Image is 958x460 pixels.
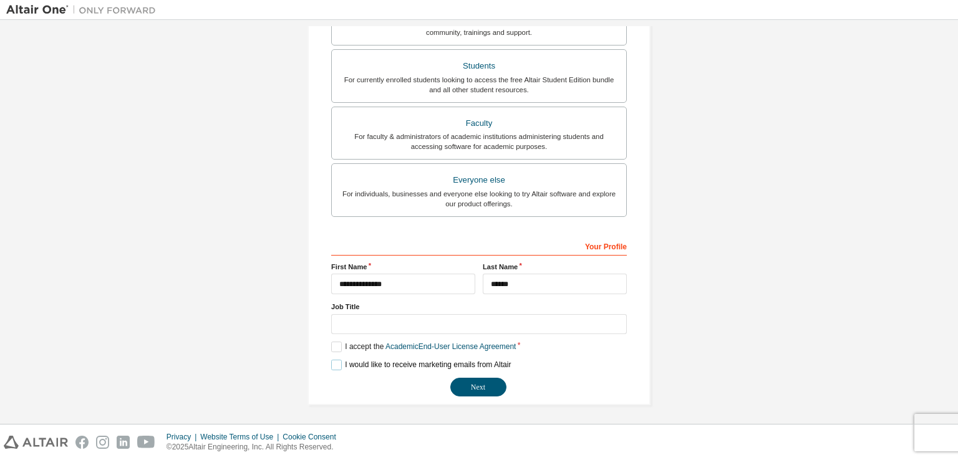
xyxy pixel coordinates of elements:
[167,432,200,442] div: Privacy
[450,378,506,396] button: Next
[117,436,130,449] img: linkedin.svg
[331,342,516,352] label: I accept the
[339,189,619,209] div: For individuals, businesses and everyone else looking to try Altair software and explore our prod...
[339,17,619,37] div: For existing customers looking to access software downloads, HPC resources, community, trainings ...
[339,75,619,95] div: For currently enrolled students looking to access the free Altair Student Edition bundle and all ...
[331,262,475,272] label: First Name
[96,436,109,449] img: instagram.svg
[283,432,343,442] div: Cookie Consent
[200,432,283,442] div: Website Terms of Use
[339,171,619,189] div: Everyone else
[331,236,627,256] div: Your Profile
[6,4,162,16] img: Altair One
[385,342,516,351] a: Academic End-User License Agreement
[167,442,344,453] p: © 2025 Altair Engineering, Inc. All Rights Reserved.
[339,57,619,75] div: Students
[339,115,619,132] div: Faculty
[4,436,68,449] img: altair_logo.svg
[75,436,89,449] img: facebook.svg
[137,436,155,449] img: youtube.svg
[339,132,619,151] div: For faculty & administrators of academic institutions administering students and accessing softwa...
[483,262,627,272] label: Last Name
[331,302,627,312] label: Job Title
[331,360,511,370] label: I would like to receive marketing emails from Altair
